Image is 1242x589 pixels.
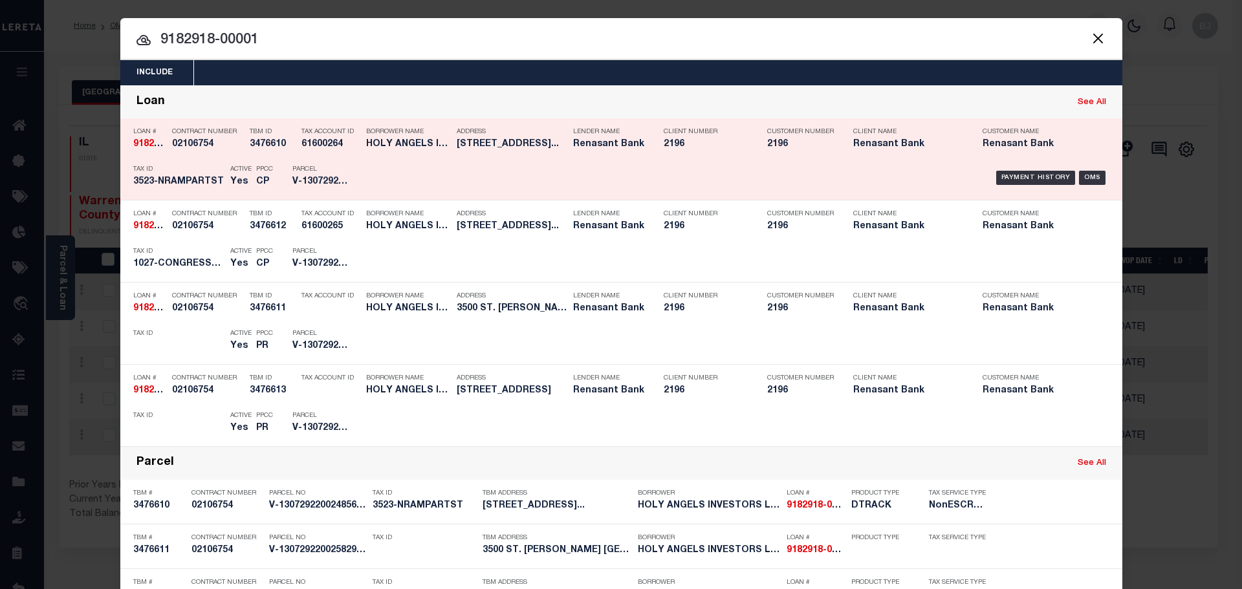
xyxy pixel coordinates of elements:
[366,303,450,314] h5: HOLY ANGELS INVESTORS LLC
[133,210,166,218] p: Loan #
[172,128,243,136] p: Contract Number
[787,534,845,542] p: Loan #
[301,374,360,382] p: Tax Account ID
[269,534,366,542] p: Parcel No
[483,579,631,586] p: TBM Address
[230,412,252,420] p: Active
[1078,98,1106,107] a: See All
[664,374,748,382] p: Client Number
[120,29,1122,52] input: Start typing...
[457,303,567,314] h5: 3500 ST. CLAUDE AVE NEW ORLEANS...
[787,500,845,511] h5: 9182918-00001
[133,221,166,232] h5: 9182918-00001
[767,385,832,396] h5: 2196
[301,221,360,232] h5: 61600265
[256,341,273,352] h5: PR
[256,166,273,173] p: PPCC
[269,500,366,511] h5: V-13072922002485624337675
[191,500,263,511] h5: 02106754
[133,500,185,511] h5: 3476610
[133,177,224,187] h5: 3523-NRAMPARTST
[133,374,166,382] p: Loan #
[172,303,243,314] h5: 02106754
[373,534,476,542] p: Tax ID
[573,303,644,314] h5: Renasant Bank
[983,374,1093,382] p: Customer Name
[853,221,963,232] h5: Renasant Bank
[373,489,476,497] p: Tax ID
[373,579,476,586] p: Tax ID
[853,292,963,300] p: Client Name
[664,221,748,232] h5: 2196
[851,500,910,511] h5: DTRACK
[133,222,199,231] strong: 9182918-00001
[172,210,243,218] p: Contract Number
[853,139,963,150] h5: Renasant Bank
[292,177,351,187] h5: V-13072922002485624337675
[767,221,832,232] h5: 2196
[996,171,1076,185] div: Payment History
[133,545,185,556] h5: 3476611
[292,423,351,434] h5: V-13072922002729545338559
[133,386,199,395] strong: 9182918-00001
[573,292,644,300] p: Lender Name
[250,385,295,396] h5: 3476613
[301,139,360,150] h5: 61600264
[767,292,834,300] p: Customer Number
[787,546,853,555] strong: 9182918-00001
[983,292,1093,300] p: Customer Name
[929,579,987,586] p: Tax Service Type
[133,534,185,542] p: TBM #
[256,259,273,270] h5: CP
[133,139,166,150] h5: 9182918-00001
[269,545,366,556] h5: V-13072922002582931315028
[133,166,224,173] p: Tax ID
[638,489,780,497] p: Borrower
[767,374,834,382] p: Customer Number
[301,292,360,300] p: Tax Account ID
[120,60,189,85] button: Include
[483,489,631,497] p: TBM Address
[133,330,224,337] p: Tax ID
[457,292,567,300] p: Address
[929,500,987,511] h5: NonESCROW
[573,128,644,136] p: Lender Name
[366,385,450,396] h5: HOLY ANGELS INVESTORS LLC
[664,210,748,218] p: Client Number
[366,210,450,218] p: Borrower Name
[787,501,853,510] strong: 9182918-00001
[853,210,963,218] p: Client Name
[787,545,845,556] h5: 9182918-00001
[573,210,644,218] p: Lender Name
[136,456,174,471] div: Parcel
[851,489,910,497] p: Product Type
[133,259,224,270] h5: 1027-CONGRESSST
[269,579,366,586] p: Parcel No
[250,139,295,150] h5: 3476610
[664,385,748,396] h5: 2196
[230,259,250,270] h5: Yes
[230,166,252,173] p: Active
[767,210,834,218] p: Customer Number
[250,128,295,136] p: TBM ID
[373,500,476,511] h5: 3523-NRAMPARTST
[250,374,295,382] p: TBM ID
[929,489,987,497] p: Tax Service Type
[172,221,243,232] h5: 02106754
[191,489,263,497] p: Contract Number
[983,139,1093,150] h5: Renasant Bank
[573,385,644,396] h5: Renasant Bank
[256,248,273,255] p: PPCC
[483,545,631,556] h5: 3500 ST. CLAUDE AVE NEW ORLEANS...
[250,292,295,300] p: TBM ID
[573,139,644,150] h5: Renasant Bank
[851,579,910,586] p: Product Type
[983,221,1093,232] h5: Renasant Bank
[638,500,780,511] h5: HOLY ANGELS INVESTORS LLC
[133,385,166,396] h5: 9182918-00001
[638,545,780,556] h5: HOLY ANGELS INVESTORS LLC
[133,140,199,149] strong: 9182918-00001
[292,341,351,352] h5: V-13072922002582931315028
[853,374,963,382] p: Client Name
[366,139,450,150] h5: HOLY ANGELS INVESTORS LLC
